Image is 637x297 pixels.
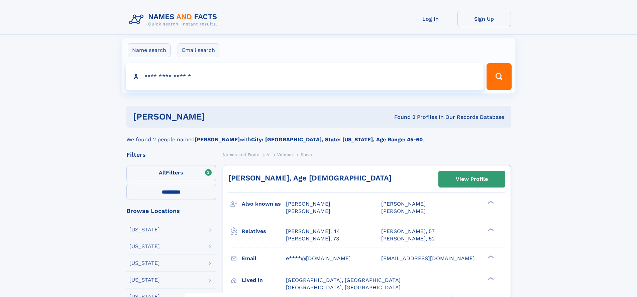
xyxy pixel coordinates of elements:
[242,253,286,264] h3: Email
[126,152,216,158] div: Filters
[126,11,223,29] img: Logo Names and Facts
[486,276,494,281] div: ❯
[129,227,160,232] div: [US_STATE]
[486,254,494,259] div: ❯
[267,150,270,159] a: V
[381,228,435,235] a: [PERSON_NAME], 57
[381,201,426,207] span: [PERSON_NAME]
[267,152,270,157] span: V
[286,208,330,214] span: [PERSON_NAME]
[178,43,219,57] label: Email search
[286,277,401,283] span: [GEOGRAPHIC_DATA], [GEOGRAPHIC_DATA]
[126,208,216,214] div: Browse Locations
[126,128,511,144] div: We found 2 people named with .
[277,152,293,157] span: Volman
[242,226,286,237] h3: Relatives
[129,277,160,283] div: [US_STATE]
[126,63,484,90] input: search input
[486,227,494,232] div: ❯
[223,150,259,159] a: Names and Facts
[228,174,392,182] a: [PERSON_NAME], Age [DEMOGRAPHIC_DATA]
[404,11,457,27] a: Log In
[128,43,171,57] label: Name search
[286,284,401,291] span: [GEOGRAPHIC_DATA], [GEOGRAPHIC_DATA]
[129,261,160,266] div: [US_STATE]
[286,228,340,235] a: [PERSON_NAME], 44
[126,165,216,181] label: Filters
[277,150,293,159] a: Volman
[381,235,435,242] a: [PERSON_NAME], 52
[242,275,286,286] h3: Lived in
[286,201,330,207] span: [PERSON_NAME]
[251,136,423,143] b: City: [GEOGRAPHIC_DATA], State: [US_STATE], Age Range: 45-60
[457,11,511,27] a: Sign Up
[242,198,286,210] h3: Also known as
[439,171,505,187] a: View Profile
[487,63,511,90] button: Search Button
[133,113,300,121] h1: [PERSON_NAME]
[486,200,494,205] div: ❯
[301,152,312,157] span: Slava
[456,171,488,187] div: View Profile
[381,208,426,214] span: [PERSON_NAME]
[195,136,240,143] b: [PERSON_NAME]
[129,244,160,249] div: [US_STATE]
[286,235,339,242] a: [PERSON_NAME], 73
[159,169,166,176] span: All
[300,114,504,121] div: Found 2 Profiles In Our Records Database
[381,255,475,262] span: [EMAIL_ADDRESS][DOMAIN_NAME]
